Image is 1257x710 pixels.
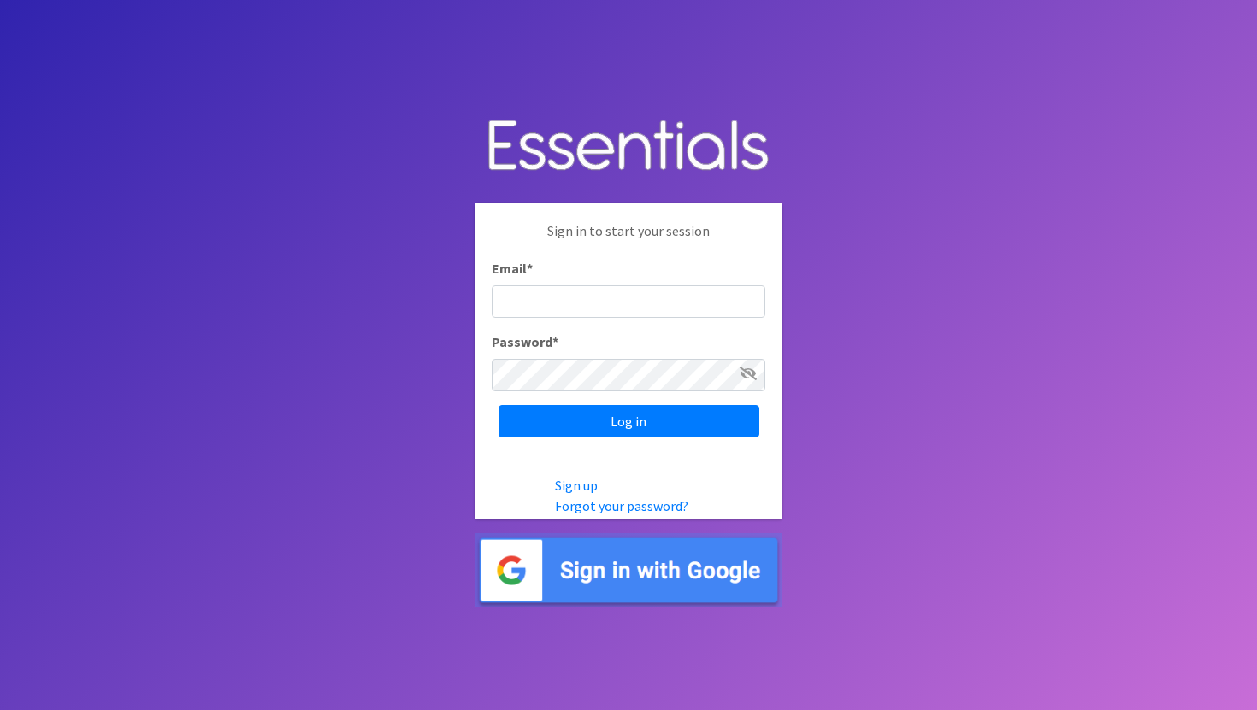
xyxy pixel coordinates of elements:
[492,258,533,279] label: Email
[555,497,688,514] a: Forgot your password?
[552,333,558,350] abbr: required
[475,103,782,191] img: Human Essentials
[555,477,598,494] a: Sign up
[475,533,782,607] img: Sign in with Google
[492,220,765,258] p: Sign in to start your session
[492,332,558,352] label: Password
[499,405,759,437] input: Log in
[527,260,533,277] abbr: required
